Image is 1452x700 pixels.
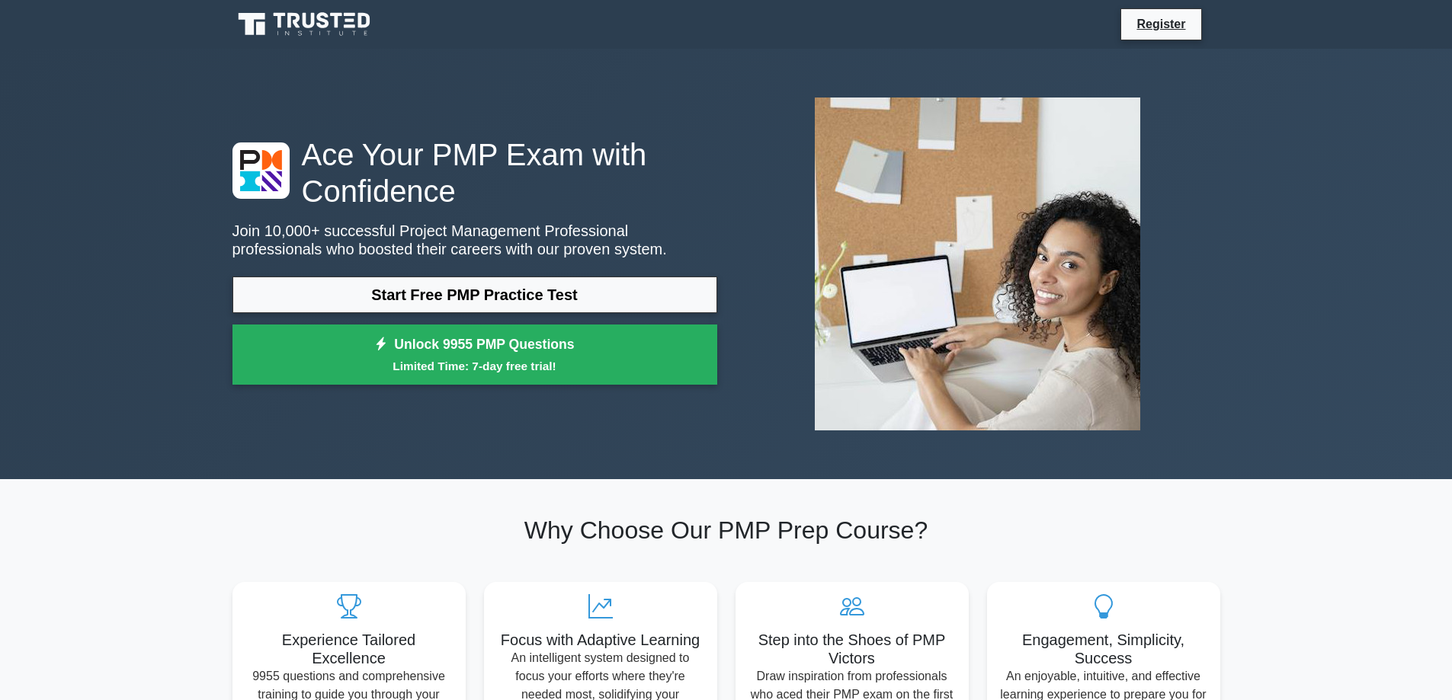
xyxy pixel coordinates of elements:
[232,516,1220,545] h2: Why Choose Our PMP Prep Course?
[232,276,717,313] a: Start Free PMP Practice Test
[245,631,454,667] h5: Experience Tailored Excellence
[748,631,957,667] h5: Step into the Shoes of PMP Victors
[252,357,698,375] small: Limited Time: 7-day free trial!
[999,631,1208,667] h5: Engagement, Simplicity, Success
[232,324,717,385] a: Unlock 9955 PMP QuestionsLimited Time: 7-day free trial!
[232,222,717,258] p: Join 10,000+ successful Project Management Professional professionals who boosted their careers w...
[232,136,717,209] h1: Ace Your PMP Exam with Confidence
[1127,14,1194,34] a: Register
[496,631,705,649] h5: Focus with Adaptive Learning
